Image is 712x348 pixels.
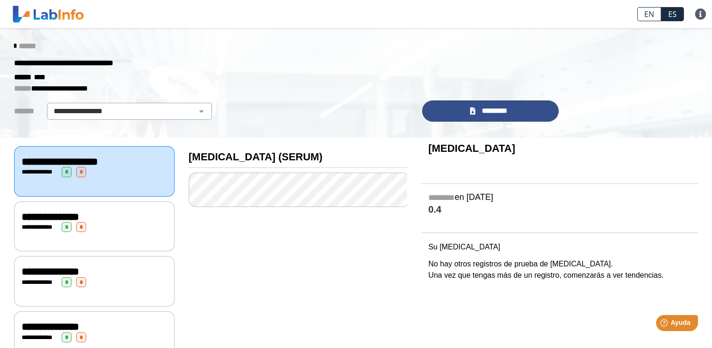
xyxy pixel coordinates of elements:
[428,192,691,203] h5: en [DATE]
[189,151,323,163] b: [MEDICAL_DATA] (SERUM)
[428,258,691,281] p: No hay otros registros de prueba de [MEDICAL_DATA]. Una vez que tengas más de un registro, comenz...
[637,7,661,21] a: EN
[661,7,684,21] a: ES
[428,241,691,253] p: Su [MEDICAL_DATA]
[628,311,702,338] iframe: Help widget launcher
[428,142,515,154] b: [MEDICAL_DATA]
[428,204,691,216] h4: 0.4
